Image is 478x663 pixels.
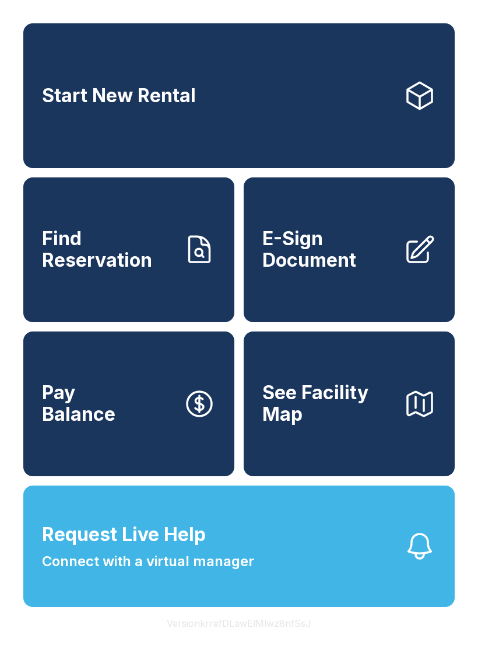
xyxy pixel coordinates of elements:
span: Start New Rental [42,85,196,107]
button: VersionkrrefDLawElMlwz8nfSsJ [157,607,321,640]
span: E-Sign Document [262,228,394,271]
a: E-Sign Document [244,177,455,322]
a: Find Reservation [23,177,234,322]
a: Start New Rental [23,23,455,168]
span: Pay Balance [42,382,115,425]
button: Request Live HelpConnect with a virtual manager [23,486,455,607]
span: See Facility Map [262,382,394,425]
span: Connect with a virtual manager [42,551,254,572]
span: Request Live Help [42,521,206,549]
button: PayBalance [23,331,234,476]
span: Find Reservation [42,228,174,271]
button: See Facility Map [244,331,455,476]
